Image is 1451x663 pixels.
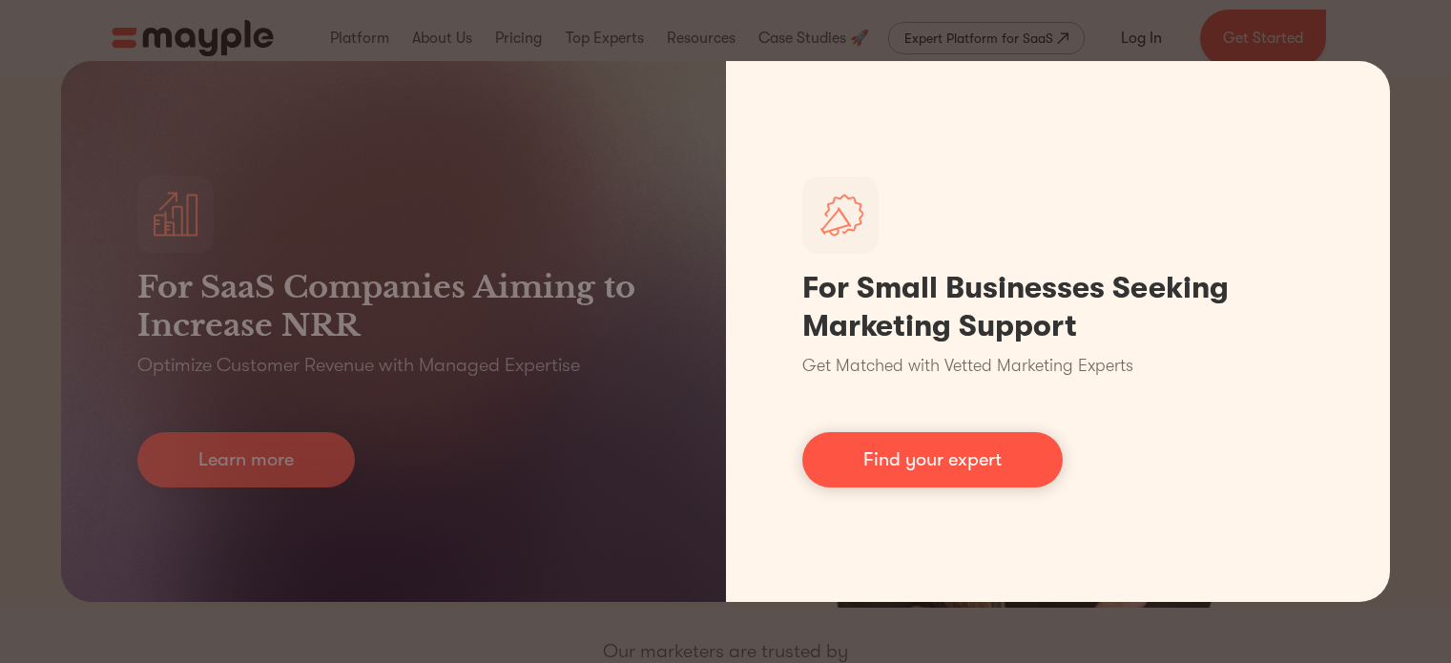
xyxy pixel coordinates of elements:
a: Find your expert [802,432,1063,487]
a: Learn more [137,432,355,487]
h3: For SaaS Companies Aiming to Increase NRR [137,268,650,344]
p: Get Matched with Vetted Marketing Experts [802,353,1133,379]
h1: For Small Businesses Seeking Marketing Support [802,269,1315,345]
p: Optimize Customer Revenue with Managed Expertise [137,352,580,379]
